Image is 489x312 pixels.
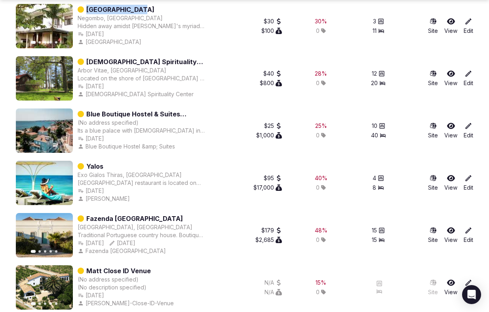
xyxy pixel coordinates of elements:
span: 0 [316,131,320,139]
div: 15 % [316,279,326,287]
button: Go to slide 2 [38,302,41,305]
button: 10 [372,122,385,130]
button: N/A [264,288,282,296]
span: 0 [316,288,320,296]
div: 30 % [315,17,327,25]
button: $100 [261,27,282,35]
button: Go to slide 4 [49,302,52,305]
a: Edit [464,122,473,139]
button: 12 [372,70,385,78]
span: 12 [372,70,377,78]
div: 25 % [315,122,327,130]
button: 20 [371,79,386,87]
a: View [444,70,457,87]
button: [GEOGRAPHIC_DATA], [GEOGRAPHIC_DATA] [78,223,192,231]
div: Located on the shore of [GEOGRAPHIC_DATA] in the scenic [US_STATE][GEOGRAPHIC_DATA], [DEMOGRAPHIC... [78,74,205,82]
button: $30 [264,17,282,25]
img: Featured image for Blue Boutique Hostel & Suites (Permanently Closed) [16,108,73,153]
div: Hidden away amidst [PERSON_NAME]'s myriad shades of green, [GEOGRAPHIC_DATA] guarantees a truly m... [78,22,205,30]
button: Go to slide 1 [31,302,36,306]
button: $40 [263,70,282,78]
button: $1,000 [256,131,282,139]
a: Site [428,226,438,244]
a: Edit [464,226,473,244]
a: Site [428,122,438,139]
button: [GEOGRAPHIC_DATA] [78,38,143,46]
button: [DEMOGRAPHIC_DATA] Spirituality Center [78,90,195,98]
a: Site [428,279,438,296]
button: 40 [371,131,386,139]
button: Go to slide 4 [49,41,52,44]
span: 8 [373,184,376,192]
button: $2,685 [255,236,282,244]
div: $800 [260,79,282,87]
a: [GEOGRAPHIC_DATA] [86,5,154,14]
img: Featured image for Yalos [16,161,73,205]
button: Go to slide 3 [44,302,46,305]
button: $95 [264,174,282,182]
button: [PERSON_NAME]-Close-ID-Venue [78,299,175,307]
button: Go to slide 5 [55,41,57,44]
a: Yalos [86,162,103,171]
button: 40% [315,174,327,182]
a: View [444,279,457,296]
button: [DATE] [78,187,104,195]
button: $179 [261,226,282,234]
div: [PERSON_NAME] [78,195,131,203]
button: Blue Boutique Hostel &amp; Suites [78,143,177,150]
a: Site [428,17,438,35]
button: Site [428,174,438,192]
button: Go to slide 1 [31,250,36,253]
button: 15% [316,279,326,287]
button: Arbor Vitae, [GEOGRAPHIC_DATA] [78,67,166,74]
div: N/A [264,279,282,287]
div: 48 % [315,226,327,234]
button: [DATE] [78,239,104,247]
span: 3 [373,17,376,25]
button: [DATE] [78,291,104,299]
img: Featured image for Matt Close ID Venue [16,265,73,310]
div: Exo Gialos Thiras, [GEOGRAPHIC_DATA] [78,171,182,179]
button: [DATE] [78,30,104,38]
a: Edit [464,70,473,87]
span: 40 [371,131,378,139]
a: View [444,226,457,244]
a: Fazenda [GEOGRAPHIC_DATA] [86,214,183,223]
button: Negombo, [GEOGRAPHIC_DATA] [78,14,163,22]
div: $25 [264,122,282,130]
button: [DATE] [109,239,135,247]
span: 11 [373,27,377,35]
div: [DATE] [78,82,104,90]
img: Featured image for Villa Sarakkuwa [16,4,73,48]
span: 0 [316,184,320,192]
div: 28 % [315,70,327,78]
span: 15 [372,226,377,234]
div: [DATE] [78,135,104,143]
button: (No address specified) [78,276,139,283]
span: 0 [316,27,320,35]
button: 25% [315,122,327,130]
button: 30% [315,17,327,25]
div: (No description specified) [78,283,175,291]
span: 15 [372,236,377,244]
button: (No address specified) [78,119,139,127]
button: $17,000 [253,184,282,192]
button: Fazenda [GEOGRAPHIC_DATA] [78,247,167,255]
button: Go to slide 5 [55,250,57,253]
